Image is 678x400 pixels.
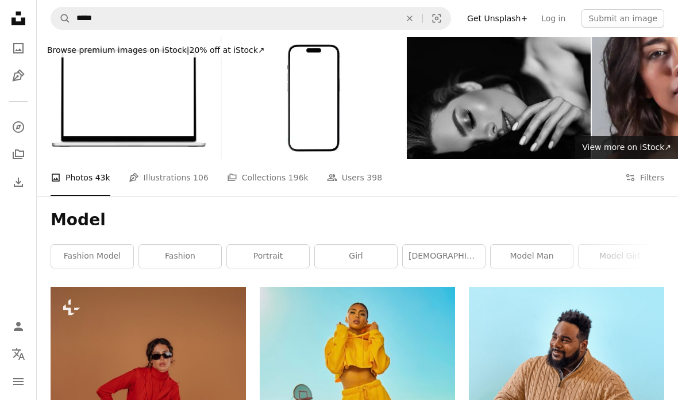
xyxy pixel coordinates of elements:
[575,136,678,159] a: View more on iStock↗
[327,159,382,196] a: Users 398
[193,171,209,184] span: 106
[579,245,661,268] a: model girl
[7,171,30,194] a: Download History
[51,245,133,268] a: fashion model
[139,245,221,268] a: fashion
[7,143,30,166] a: Collections
[460,9,534,28] a: Get Unsplash+
[581,9,664,28] button: Submit an image
[7,370,30,393] button: Menu
[288,171,309,184] span: 196k
[407,37,591,159] img: beautiful woman. black and white photo
[7,315,30,338] a: Log in / Sign up
[227,159,309,196] a: Collections 196k
[625,159,664,196] button: Filters
[423,7,450,29] button: Visual search
[7,343,30,366] button: Language
[491,245,573,268] a: model man
[37,37,275,64] a: Browse premium images on iStock|20% off at iStock↗
[37,37,221,159] img: Laptop Mockup with a white screen isolated on a white background, a High-quality Studio shot
[7,116,30,139] a: Explore
[403,245,485,268] a: [DEMOGRAPHIC_DATA] model
[227,245,309,268] a: portrait
[222,37,406,159] img: Smartphone with a blank screen on a white background.
[315,245,397,268] a: girl
[7,64,30,87] a: Illustrations
[51,7,451,30] form: Find visuals sitewide
[534,9,572,28] a: Log in
[7,37,30,60] a: Photos
[582,143,671,152] span: View more on iStock ↗
[129,159,209,196] a: Illustrations 106
[397,7,422,29] button: Clear
[51,210,664,230] h1: Model
[367,171,382,184] span: 398
[44,44,268,57] div: 20% off at iStock ↗
[51,7,71,29] button: Search Unsplash
[47,45,189,55] span: Browse premium images on iStock |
